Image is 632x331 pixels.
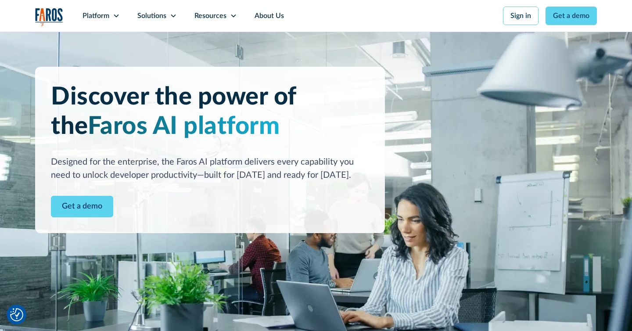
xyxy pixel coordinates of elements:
span: Faros AI platform [88,114,280,139]
img: Revisit consent button [10,308,23,321]
div: Designed for the enterprise, the Faros AI platform delivers every capability you need to unlock d... [51,155,369,182]
a: home [35,8,63,26]
div: Resources [194,11,226,21]
h1: Discover the power of the [51,83,369,141]
a: Get a demo [546,7,597,25]
a: Sign in [503,7,539,25]
div: Solutions [137,11,166,21]
a: Contact Modal [51,196,113,217]
div: Platform [83,11,109,21]
button: Cookie Settings [10,308,23,321]
img: Logo of the analytics and reporting company Faros. [35,8,63,26]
